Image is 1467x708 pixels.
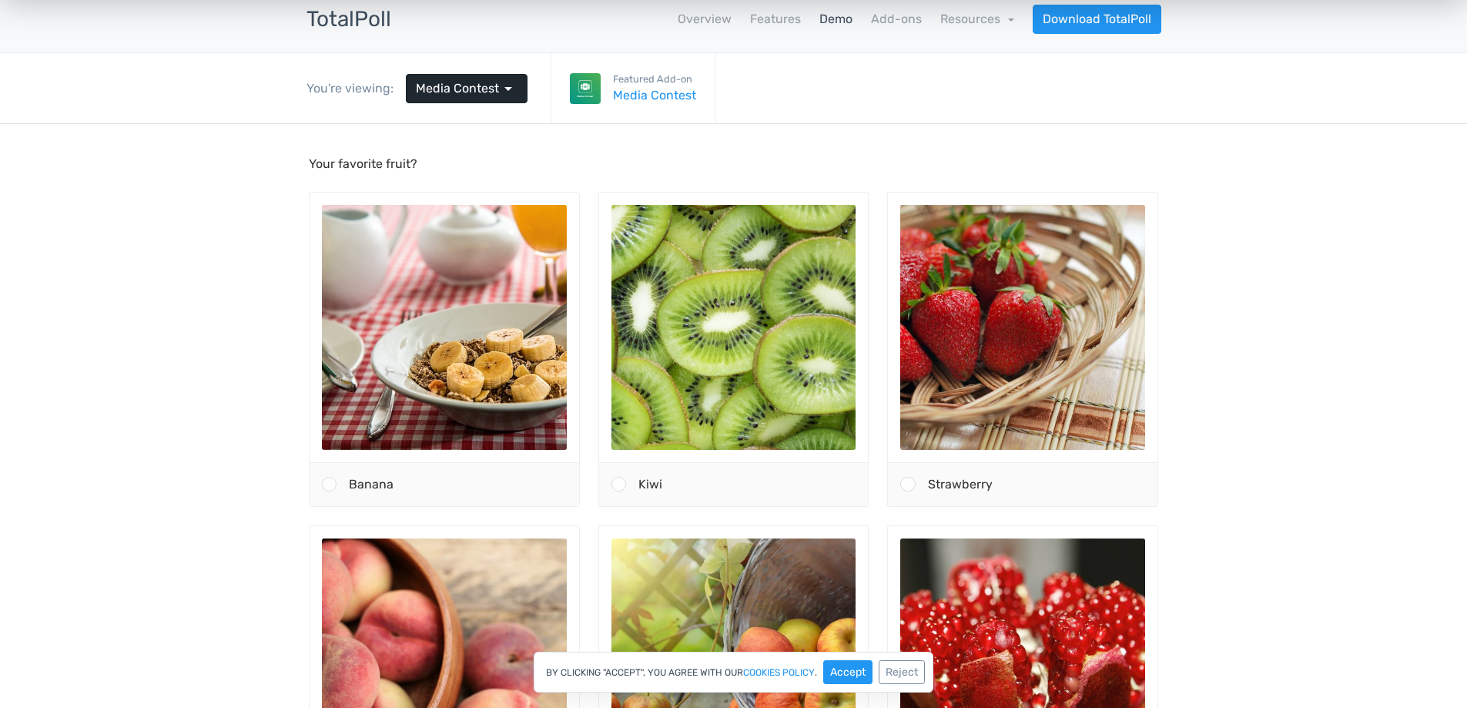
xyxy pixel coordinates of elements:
img: Media Contest [570,73,601,104]
a: Overview [678,10,732,29]
span: Banana [349,353,394,367]
a: Media Contest arrow_drop_down [406,74,528,103]
span: Peach [349,686,385,700]
p: Your favorite fruit? [309,31,1158,49]
span: Kiwi [638,353,662,367]
a: cookies policy [743,668,815,677]
a: Media Contest [613,86,696,105]
span: Strawberry [928,353,993,367]
img: fruit-3246127_1920-500x500.jpg [611,81,856,326]
button: Reject [879,660,925,684]
img: cereal-898073_1920-500x500.jpg [322,81,567,326]
span: Pomegranate [928,686,1006,700]
span: Apple [638,686,672,700]
div: You're viewing: [306,79,406,98]
span: arrow_drop_down [499,79,517,98]
small: Featured Add-on [613,72,696,86]
button: Accept [823,660,872,684]
a: Add-ons [871,10,922,29]
a: Download TotalPoll [1033,5,1161,34]
img: peach-3314679_1920-500x500.jpg [322,414,567,659]
a: Resources [940,12,1014,26]
span: Media Contest [416,79,499,98]
div: By clicking "Accept", you agree with our . [534,652,933,693]
img: pomegranate-196800_1920-500x500.jpg [900,414,1145,659]
img: strawberry-1180048_1920-500x500.jpg [900,81,1145,326]
img: apple-1776744_1920-500x500.jpg [611,414,856,659]
h3: TotalPoll [306,8,391,32]
a: Demo [819,10,852,29]
a: Features [750,10,801,29]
